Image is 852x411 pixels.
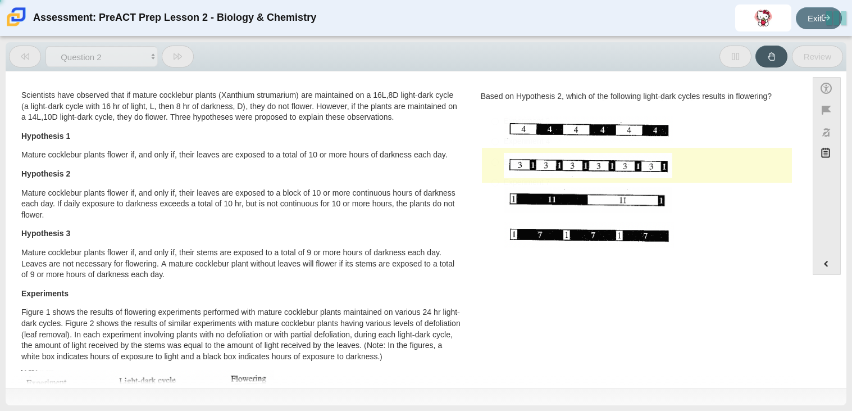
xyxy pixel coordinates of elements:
[792,46,843,67] button: Review
[21,307,462,362] p: Figure 1 shows the results of flowering experiments performed with mature cocklebur plants mainta...
[33,4,316,31] div: Assessment: PreACT Prep Lesson 2 - Biology & Chemistry
[21,188,462,221] p: Mature cocklebur plants flower if, and only if, their leaves are exposed to a block of 10 or more...
[504,177,787,188] div: Experiment 7
[21,131,70,141] strong: Hypothesis 1
[796,7,842,29] a: Exit
[813,253,840,274] button: Expand menu. Displays the button labels.
[813,121,841,143] button: Toggle response masking
[755,46,787,67] button: Raise Your Hand
[21,288,69,299] strong: Experiments
[21,90,462,123] p: Scientists have observed that if mature cocklebur plants (Xanthium strumarium) are maintained on ...
[21,247,462,281] p: Mature cocklebur plants flower if, and only if, their stems are exposed to a total of 9 or more h...
[813,99,841,121] button: Flag item
[11,77,801,385] div: Assessment items
[481,91,793,102] div: The results of which of the following experiments support Hypothesis 1?
[21,228,70,238] strong: Hypothesis 3
[4,21,28,30] a: Carmen School of Science & Technology
[21,169,70,179] strong: Hypothesis 2
[504,136,787,147] div: Experiment 4
[813,77,841,99] button: Open Accessibility Menu
[4,5,28,29] img: Carmen School of Science & Technology
[754,9,772,27] img: jennifer.moreno.rZb4cN
[813,143,841,166] button: Notepad
[504,157,787,168] div: Experiment 6
[504,116,787,127] div: Experiment 2
[21,150,462,161] p: Mature cocklebur plants flower if, and only if, their leaves are exposed to a total of 10 or more...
